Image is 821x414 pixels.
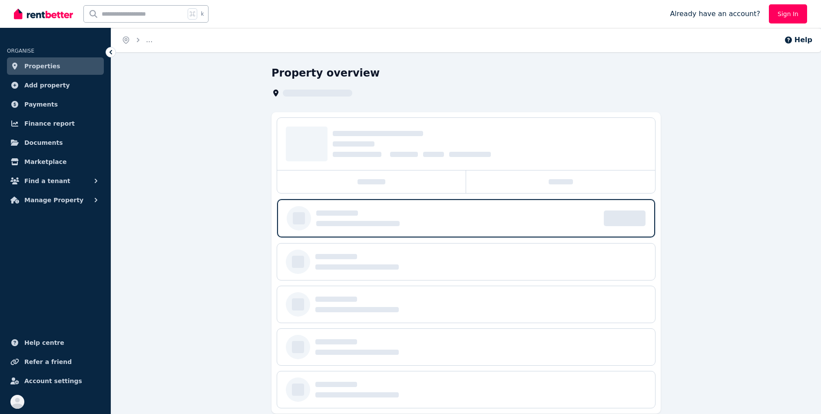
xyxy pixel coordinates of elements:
[784,35,812,45] button: Help
[24,357,72,367] span: Refer a friend
[769,4,807,23] a: Sign In
[24,137,63,148] span: Documents
[24,195,83,205] span: Manage Property
[14,7,73,20] img: RentBetter
[7,48,34,54] span: ORGANISE
[201,10,204,17] span: k
[146,36,152,44] span: ...
[111,28,163,52] nav: Breadcrumb
[24,118,75,129] span: Finance report
[7,372,104,390] a: Account settings
[7,115,104,132] a: Finance report
[24,376,82,386] span: Account settings
[271,66,380,80] h1: Property overview
[670,9,760,19] span: Already have an account?
[7,153,104,170] a: Marketplace
[24,337,64,348] span: Help centre
[7,96,104,113] a: Payments
[7,334,104,351] a: Help centre
[7,77,104,94] a: Add property
[24,80,70,90] span: Add property
[24,99,58,110] span: Payments
[24,61,60,71] span: Properties
[7,172,104,190] button: Find a tenant
[7,353,104,371] a: Refer a friend
[24,176,70,186] span: Find a tenant
[24,157,66,167] span: Marketplace
[7,57,104,75] a: Properties
[7,134,104,151] a: Documents
[7,191,104,209] button: Manage Property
